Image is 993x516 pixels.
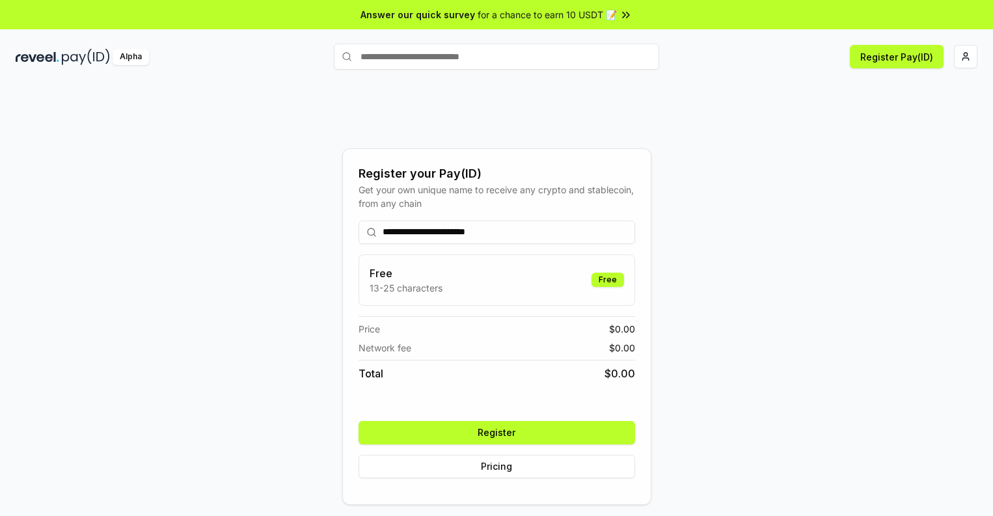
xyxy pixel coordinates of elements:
[359,165,635,183] div: Register your Pay(ID)
[592,273,624,287] div: Free
[359,183,635,210] div: Get your own unique name to receive any crypto and stablecoin, from any chain
[370,281,442,295] p: 13-25 characters
[609,341,635,355] span: $ 0.00
[605,366,635,381] span: $ 0.00
[359,366,383,381] span: Total
[359,322,380,336] span: Price
[113,49,149,65] div: Alpha
[478,8,617,21] span: for a chance to earn 10 USDT 📝
[609,322,635,336] span: $ 0.00
[62,49,110,65] img: pay_id
[370,265,442,281] h3: Free
[16,49,59,65] img: reveel_dark
[360,8,475,21] span: Answer our quick survey
[850,45,944,68] button: Register Pay(ID)
[359,421,635,444] button: Register
[359,341,411,355] span: Network fee
[359,455,635,478] button: Pricing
